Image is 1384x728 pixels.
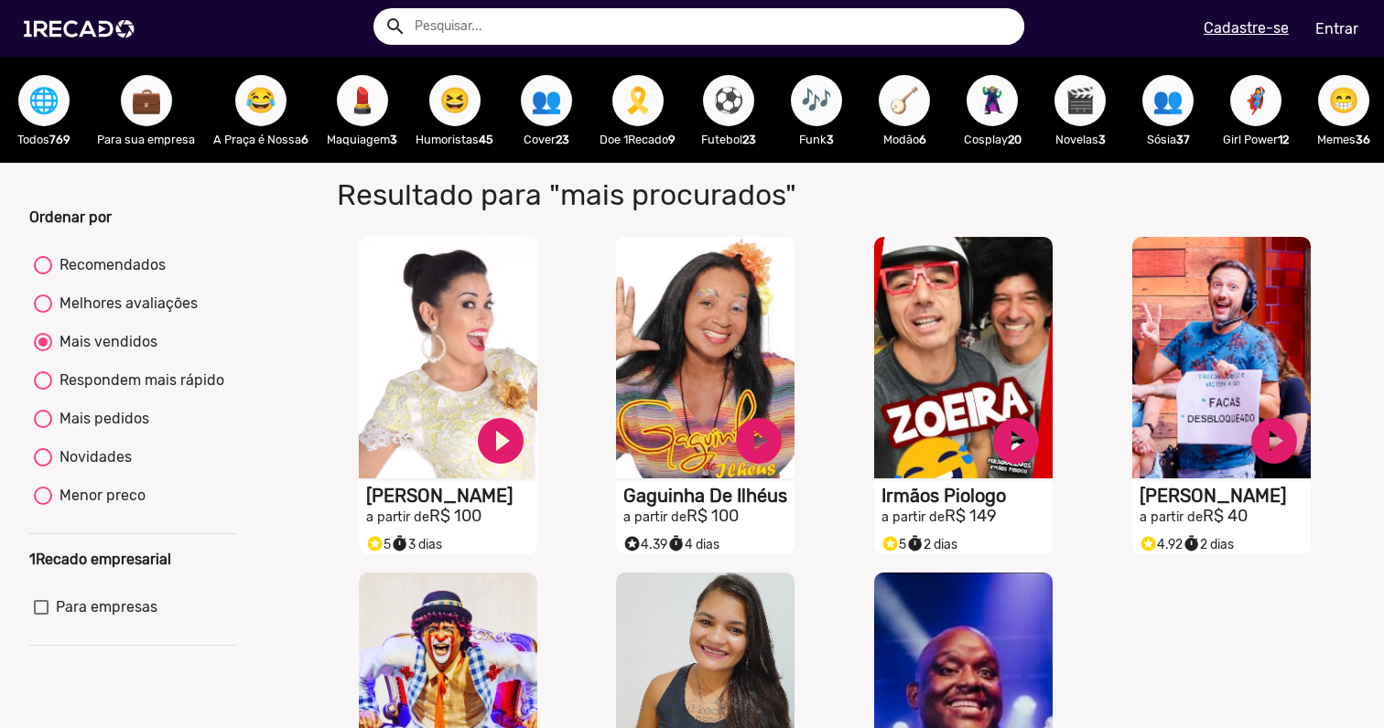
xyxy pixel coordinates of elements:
[1152,75,1184,126] span: 👥
[989,413,1043,468] a: play_circle_filled
[1328,75,1359,126] span: 😁
[881,509,945,525] small: a partir de
[1140,485,1311,507] h1: [PERSON_NAME]
[889,75,920,126] span: 🪕
[1176,133,1190,146] b: 37
[416,131,493,148] p: Humoristas
[1221,131,1291,148] p: Girl Power
[957,131,1027,148] p: Cosplay
[391,537,442,552] span: 3 dias
[906,530,924,552] i: timer
[623,485,795,507] h1: Gaguinha De Ilhéus
[366,485,537,507] h1: [PERSON_NAME]
[881,507,1053,527] h2: R$ 149
[245,75,276,126] span: 😂
[1008,133,1022,146] b: 20
[28,75,59,126] span: 🌐
[52,485,146,507] div: Menor preco
[1247,413,1302,468] a: play_circle_filled
[1132,237,1311,478] video: S1RECADO vídeos dedicados para fãs e empresas
[366,507,537,527] h2: R$ 100
[1054,75,1106,126] button: 🎬
[49,133,70,146] b: 769
[870,131,939,148] p: Modão
[401,8,1024,45] input: Pesquisar...
[391,530,408,552] i: timer
[52,446,132,468] div: Novidades
[121,75,172,126] button: 💼
[29,551,171,568] b: 1Recado empresarial
[801,75,832,126] span: 🎶
[521,75,572,126] button: 👥
[1140,507,1311,527] h2: R$ 40
[622,75,654,126] span: 🎗️
[668,133,676,146] b: 9
[131,75,162,126] span: 💼
[623,535,641,552] small: stars
[612,75,664,126] button: 🎗️
[1230,75,1281,126] button: 🦸‍♀️
[667,535,685,552] small: timer
[52,369,224,391] div: Respondem mais rápido
[1303,13,1370,45] a: Entrar
[9,131,79,148] p: Todos
[782,131,851,148] p: Funk
[301,133,308,146] b: 6
[1045,131,1115,148] p: Novelas
[881,530,899,552] i: Selo super talento
[479,133,493,146] b: 45
[1065,75,1096,126] span: 🎬
[1133,131,1203,148] p: Sósia
[713,75,744,126] span: ⚽
[1098,133,1106,146] b: 3
[881,537,906,552] span: 5
[1140,537,1183,552] span: 4.92
[18,75,70,126] button: 🌐
[323,177,1001,212] h1: Resultado para "mais procurados"
[384,16,406,37] mat-icon: Example home icon
[623,507,795,527] h2: R$ 100
[623,530,641,552] i: Selo super talento
[327,131,397,148] p: Maquiagem
[906,535,924,552] small: timer
[556,133,569,146] b: 23
[56,596,157,618] span: Para empresas
[703,75,754,126] button: ⚽
[1183,535,1200,552] small: timer
[439,75,470,126] span: 😆
[366,509,429,525] small: a partir de
[1142,75,1194,126] button: 👥
[881,485,1053,507] h1: Irmãos Piologo
[429,75,481,126] button: 😆
[967,75,1018,126] button: 🦹🏼‍♀️
[213,131,308,148] p: A Praça é Nossa
[52,331,157,353] div: Mais vendidos
[1356,133,1370,146] b: 36
[359,237,537,478] video: S1RECADO vídeos dedicados para fãs e empresas
[391,535,408,552] small: timer
[742,133,756,146] b: 23
[906,537,957,552] span: 2 dias
[881,535,899,552] small: stars
[473,413,528,468] a: play_circle_filled
[52,254,166,276] div: Recomendados
[827,133,834,146] b: 3
[1309,131,1379,148] p: Memes
[235,75,287,126] button: 😂
[1318,75,1369,126] button: 😁
[623,537,667,552] span: 4.39
[977,75,1008,126] span: 🦹🏼‍♀️
[52,408,149,430] div: Mais pedidos
[879,75,930,126] button: 🪕
[512,131,581,148] p: Cover
[366,537,391,552] span: 5
[600,131,676,148] p: Doe 1Recado
[378,9,410,41] button: Example home icon
[791,75,842,126] button: 🎶
[874,237,1053,478] video: S1RECADO vídeos dedicados para fãs e empresas
[52,293,198,315] div: Melhores avaliações
[390,133,397,146] b: 3
[667,537,719,552] span: 4 dias
[1204,19,1289,37] u: Cadastre-se
[531,75,562,126] span: 👥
